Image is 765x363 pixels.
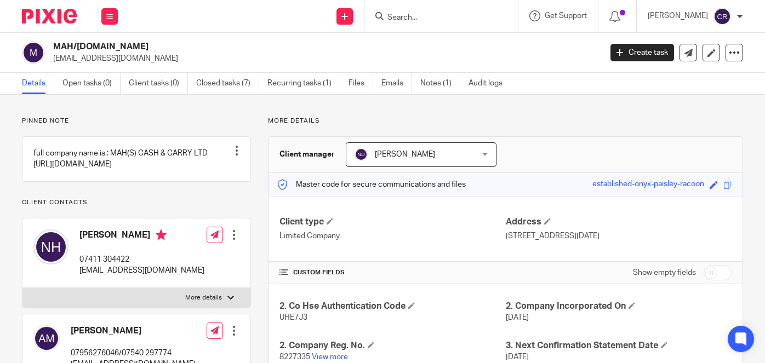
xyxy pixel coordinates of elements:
[506,216,732,228] h4: Address
[713,8,731,25] img: svg%3E
[386,13,485,23] input: Search
[267,73,340,94] a: Recurring tasks (1)
[71,325,196,337] h4: [PERSON_NAME]
[279,301,505,312] h4: 2. Co Hse Authentication Code
[22,198,251,207] p: Client contacts
[277,179,466,190] p: Master code for secure communications and files
[355,148,368,161] img: svg%3E
[279,268,505,277] h4: CUSTOM FIELDS
[592,178,704,191] div: established-onyx-paisley-racoon
[79,265,204,276] p: [EMAIL_ADDRESS][DOMAIN_NAME]
[312,353,348,361] a: View more
[22,117,251,125] p: Pinned note
[33,325,60,352] img: svg%3E
[79,254,204,265] p: 07411 304422
[279,340,505,352] h4: 2. Company Reg. No.
[545,12,587,20] span: Get Support
[506,353,529,361] span: [DATE]
[506,340,732,352] h4: 3. Next Confirmation Statement Date
[506,301,732,312] h4: 2. Company Incorporated On
[279,314,307,321] span: UHE7J3
[279,231,505,241] p: Limited Company
[33,229,68,264] img: svg%3E
[79,229,204,243] h4: [PERSON_NAME]
[420,73,460,94] a: Notes (1)
[22,41,45,64] img: svg%3E
[633,267,696,278] label: Show empty fields
[268,117,743,125] p: More details
[22,73,54,94] a: Details
[506,314,529,321] span: [DATE]
[22,9,77,24] img: Pixie
[156,229,167,240] i: Primary
[71,348,196,359] p: 07956276046/07540 297774
[375,151,435,158] span: [PERSON_NAME]
[648,10,708,21] p: [PERSON_NAME]
[62,73,121,94] a: Open tasks (0)
[53,53,594,64] p: [EMAIL_ADDRESS][DOMAIN_NAME]
[506,231,732,241] p: [STREET_ADDRESS][DATE]
[53,41,486,53] h2: MAH/[DOMAIN_NAME]
[185,293,222,302] p: More details
[279,149,335,160] h3: Client manager
[469,73,511,94] a: Audit logs
[610,44,674,61] a: Create task
[279,216,505,228] h4: Client type
[381,73,412,94] a: Emails
[349,73,373,94] a: Files
[196,73,259,94] a: Closed tasks (7)
[129,73,188,94] a: Client tasks (0)
[279,353,310,361] span: 8227335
